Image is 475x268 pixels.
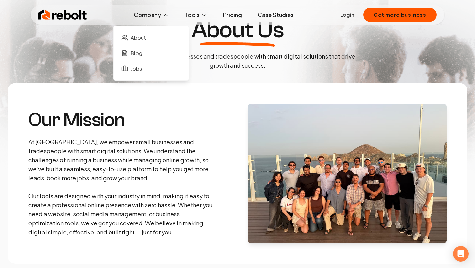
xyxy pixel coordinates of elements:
img: About [248,104,447,243]
button: Get more business [363,8,437,22]
p: At [GEOGRAPHIC_DATA], we empower small businesses and tradespeople with smart digital solutions. ... [28,137,215,237]
a: Jobs [119,62,184,75]
span: Jobs [131,65,142,73]
a: Case Studies [252,8,299,21]
a: About [119,31,184,44]
a: Pricing [218,8,247,21]
button: Tools [179,8,213,21]
a: Blog [119,47,184,60]
span: About [131,34,146,42]
div: Open Intercom Messenger [453,246,469,262]
button: Company [129,8,174,21]
img: Rebolt Logo [38,8,87,21]
span: Blog [131,49,142,57]
p: Empowering small businesses and tradespeople with smart digital solutions that drive growth and s... [115,52,360,70]
h1: About Us [191,18,284,42]
a: Login [340,11,354,19]
h3: Our Mission [28,110,215,130]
